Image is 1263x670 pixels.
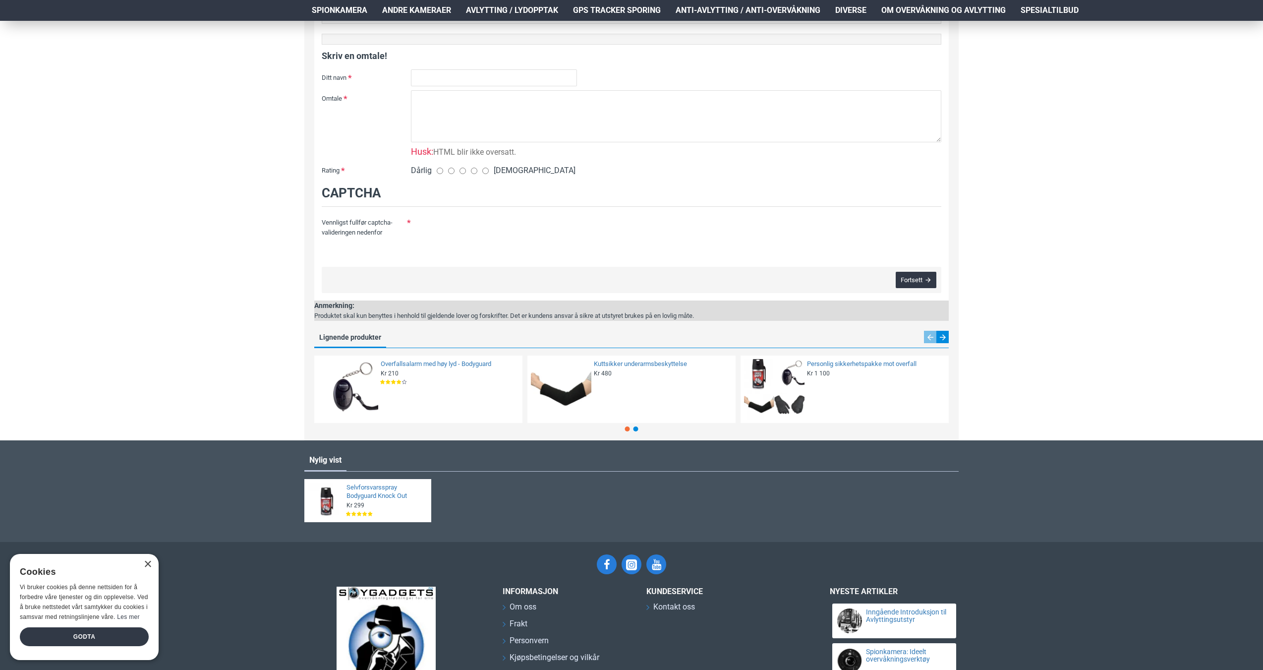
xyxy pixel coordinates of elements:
[346,484,425,500] a: Selvforsvarsspray Bodyguard Knock Out
[503,635,549,652] a: Personvern
[510,635,549,647] span: Personvern
[381,360,517,368] a: Overfallsalarm med høy lyd - Bodyguard
[20,584,148,620] span: Vi bruker cookies på denne nettsiden for å forbedre våre tjenester og din opplevelse. Ved å bruke...
[314,301,694,311] div: Anmerkning:
[411,214,550,250] iframe: reCAPTCHA
[936,331,949,343] div: Next slide
[314,311,694,321] div: Produktet skal kun benyttes i henhold til gjeldende lover og forskrifter. Det er kundens ansvar å...
[896,272,936,288] button: Fortsett
[807,369,830,377] span: Kr 1 100
[924,331,936,343] div: Previous slide
[322,69,411,85] label: Ditt navn
[510,618,527,630] span: Frakt
[308,483,344,519] img: Selvforsvarsspray Bodyguard Knock Out
[594,360,730,368] a: Kuttsikker underarmsbeskyttelse
[1021,4,1079,16] span: Spesialtilbud
[322,90,411,106] label: Omtale
[411,145,516,158] div: HTML blir ikke oversatt.
[625,426,630,431] span: Go to slide 1
[503,601,536,618] a: Om oss
[646,601,695,618] a: Kontakt oss
[573,4,661,16] span: GPS Tracker Sporing
[322,183,941,207] legend: Captcha
[312,4,367,16] span: Spionkamera
[322,50,941,62] h4: Skriv en omtale!
[503,652,599,669] a: Kjøpsbetingelser og vilkår
[322,214,411,240] label: Vennligst fullfør captcha-valideringen nedenfor
[510,601,536,613] span: Om oss
[494,165,575,177] span: [DEMOGRAPHIC_DATA]
[531,359,591,420] img: Kuttsikker underarmsbeskyttelse
[20,627,149,646] div: Godta
[866,609,947,624] a: Inngående Introduksjon til Avlyttingsutstyr
[653,601,695,613] span: Kontakt oss
[830,587,959,596] h3: Nyeste artikler
[346,501,364,509] span: Kr 299
[411,165,432,177] span: Dårlig
[807,360,943,368] a: Personlig sikkerhetspakke mot overfall
[881,4,1006,16] span: Om overvåkning og avlytting
[835,4,866,16] span: Diverse
[117,613,139,620] a: Les mer, opens a new window
[318,359,378,420] img: Overfallsalarm med høy lyd - Bodyguard
[411,146,433,157] span: Husk:
[633,426,638,431] span: Go to slide 2
[304,450,346,470] a: Nylig vist
[144,561,151,568] div: Close
[466,4,558,16] span: Avlytting / Lydopptak
[866,648,947,664] a: Spionkamera: Ideelt overvåkningsverktøy
[676,4,820,16] span: Anti-avlytting / Anti-overvåkning
[381,369,399,377] span: Kr 210
[510,652,599,664] span: Kjøpsbetingelser og vilkår
[322,162,411,178] label: Rating
[594,369,612,377] span: Kr 480
[314,331,386,347] a: Lignende produkter
[503,587,631,596] h3: INFORMASJON
[382,4,451,16] span: Andre kameraer
[503,618,527,635] a: Frakt
[744,359,804,420] img: Personlig sikkerhetspakke mot overfall
[646,587,795,596] h3: Kundeservice
[20,561,142,583] div: Cookies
